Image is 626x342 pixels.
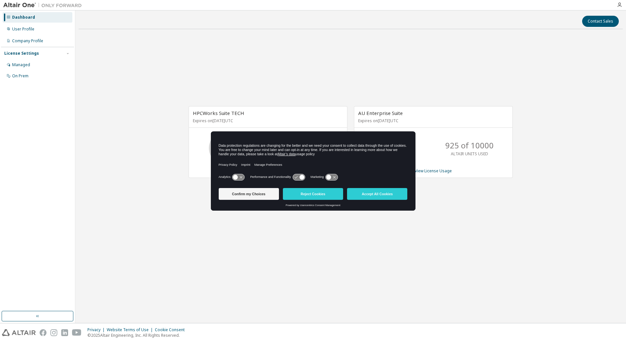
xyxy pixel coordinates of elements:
p: © 2025 Altair Engineering, Inc. All Rights Reserved. [87,332,189,338]
button: Contact Sales [582,16,619,27]
div: User Profile [12,27,34,32]
div: Website Terms of Use [107,327,155,332]
img: youtube.svg [72,329,82,336]
span: AU Enterprise Suite [358,110,403,116]
div: Privacy [87,327,107,332]
span: HPCWorks Suite TECH [193,110,244,116]
p: ALTAIR UNITS USED [451,151,488,157]
div: License Settings [4,51,39,56]
div: On Prem [12,73,28,79]
p: Expires on [DATE] UTC [193,118,341,123]
p: Expires on [DATE] UTC [358,118,507,123]
img: instagram.svg [50,329,57,336]
img: facebook.svg [40,329,46,336]
div: Company Profile [12,38,43,44]
img: altair_logo.svg [2,329,36,336]
div: Cookie Consent [155,327,189,332]
div: Managed [12,62,30,67]
p: 925 of 10000 [445,140,494,151]
img: linkedin.svg [61,329,68,336]
img: Altair One [3,2,85,9]
div: Dashboard [12,15,35,20]
a: View License Usage [415,168,452,174]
